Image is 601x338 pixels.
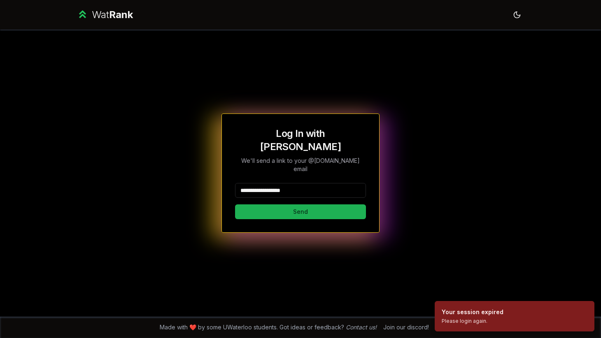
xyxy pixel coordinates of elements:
a: WatRank [77,8,133,21]
button: Send [235,204,366,219]
h1: Log In with [PERSON_NAME] [235,127,366,153]
span: Rank [109,9,133,21]
p: We'll send a link to your @[DOMAIN_NAME] email [235,157,366,173]
span: Made with ❤️ by some UWaterloo students. Got ideas or feedback? [160,323,377,331]
div: Join our discord! [383,323,429,331]
div: Wat [92,8,133,21]
div: Your session expired [442,308,503,316]
div: Please login again. [442,318,503,324]
a: Contact us! [346,324,377,331]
